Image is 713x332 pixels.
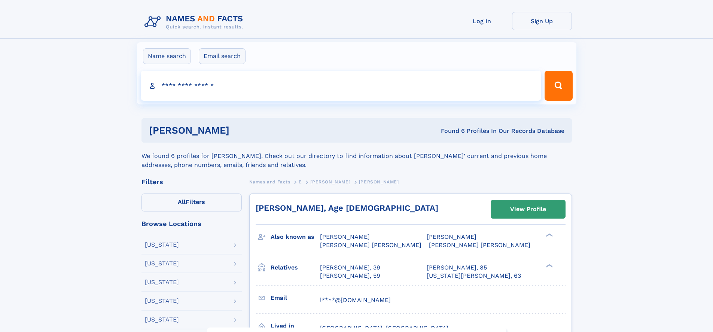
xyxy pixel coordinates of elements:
[320,272,380,280] a: [PERSON_NAME], 59
[145,317,179,323] div: [US_STATE]
[545,71,572,101] button: Search Button
[427,233,476,240] span: [PERSON_NAME]
[359,179,399,185] span: [PERSON_NAME]
[143,48,191,64] label: Name search
[149,126,335,135] h1: [PERSON_NAME]
[544,233,553,238] div: ❯
[544,263,553,268] div: ❯
[310,177,350,186] a: [PERSON_NAME]
[452,12,512,30] a: Log In
[141,220,242,227] div: Browse Locations
[299,179,302,185] span: E
[145,242,179,248] div: [US_STATE]
[427,272,521,280] a: [US_STATE][PERSON_NAME], 63
[429,241,530,249] span: [PERSON_NAME] [PERSON_NAME]
[145,298,179,304] div: [US_STATE]
[256,203,438,213] a: [PERSON_NAME], Age [DEMOGRAPHIC_DATA]
[299,177,302,186] a: E
[271,261,320,274] h3: Relatives
[491,200,565,218] a: View Profile
[271,292,320,304] h3: Email
[178,198,186,205] span: All
[320,325,448,332] span: [GEOGRAPHIC_DATA], [GEOGRAPHIC_DATA]
[427,264,487,272] a: [PERSON_NAME], 85
[141,71,542,101] input: search input
[320,241,421,249] span: [PERSON_NAME] [PERSON_NAME]
[320,264,380,272] a: [PERSON_NAME], 39
[141,143,572,170] div: We found 6 profiles for [PERSON_NAME]. Check out our directory to find information about [PERSON_...
[249,177,290,186] a: Names and Facts
[271,231,320,243] h3: Also known as
[335,127,564,135] div: Found 6 Profiles In Our Records Database
[310,179,350,185] span: [PERSON_NAME]
[512,12,572,30] a: Sign Up
[510,201,546,218] div: View Profile
[141,179,242,185] div: Filters
[141,194,242,211] label: Filters
[141,12,249,32] img: Logo Names and Facts
[145,279,179,285] div: [US_STATE]
[320,233,370,240] span: [PERSON_NAME]
[199,48,246,64] label: Email search
[145,261,179,266] div: [US_STATE]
